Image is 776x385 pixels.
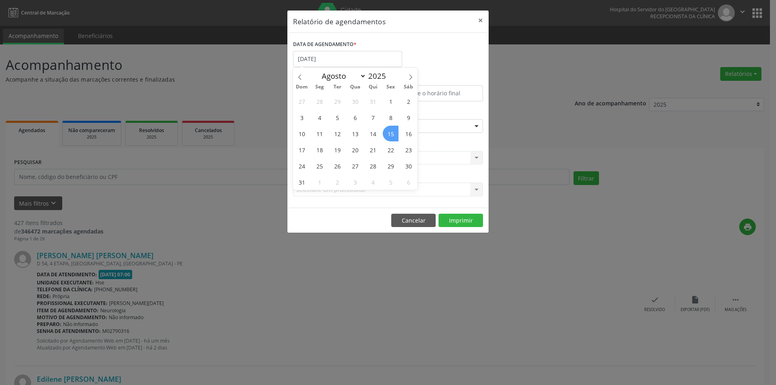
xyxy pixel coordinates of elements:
span: Setembro 1, 2025 [312,174,327,190]
span: Agosto 6, 2025 [347,109,363,125]
span: Agosto 26, 2025 [329,158,345,174]
input: Selecione uma data ou intervalo [293,51,402,67]
span: Setembro 2, 2025 [329,174,345,190]
span: Seg [311,84,329,90]
button: Close [472,11,489,30]
span: Agosto 7, 2025 [365,109,381,125]
span: Agosto 17, 2025 [294,142,310,158]
span: Sex [382,84,400,90]
span: Agosto 22, 2025 [383,142,399,158]
button: Cancelar [391,214,436,227]
span: Agosto 18, 2025 [312,142,327,158]
span: Agosto 11, 2025 [312,126,327,141]
span: Julho 28, 2025 [312,93,327,109]
label: ATÉ [390,73,483,85]
select: Month [318,70,366,82]
span: Agosto 3, 2025 [294,109,310,125]
span: Agosto 25, 2025 [312,158,327,174]
span: Agosto 8, 2025 [383,109,399,125]
span: Agosto 4, 2025 [312,109,327,125]
span: Agosto 14, 2025 [365,126,381,141]
span: Sáb [400,84,418,90]
span: Agosto 15, 2025 [383,126,399,141]
span: Agosto 30, 2025 [401,158,416,174]
h5: Relatório de agendamentos [293,16,386,27]
span: Agosto 10, 2025 [294,126,310,141]
span: Agosto 24, 2025 [294,158,310,174]
span: Setembro 6, 2025 [401,174,416,190]
span: Agosto 9, 2025 [401,109,416,125]
span: Agosto 1, 2025 [383,93,399,109]
span: Agosto 2, 2025 [401,93,416,109]
span: Agosto 28, 2025 [365,158,381,174]
span: Agosto 16, 2025 [401,126,416,141]
span: Julho 30, 2025 [347,93,363,109]
span: Agosto 20, 2025 [347,142,363,158]
input: Year [366,71,393,81]
label: DATA DE AGENDAMENTO [293,38,356,51]
button: Imprimir [439,214,483,227]
span: Agosto 21, 2025 [365,142,381,158]
span: Setembro 4, 2025 [365,174,381,190]
span: Ter [329,84,346,90]
span: Agosto 31, 2025 [294,174,310,190]
span: Agosto 19, 2025 [329,142,345,158]
span: Qua [346,84,364,90]
span: Julho 31, 2025 [365,93,381,109]
span: Julho 29, 2025 [329,93,345,109]
span: Julho 27, 2025 [294,93,310,109]
span: Setembro 3, 2025 [347,174,363,190]
span: Setembro 5, 2025 [383,174,399,190]
span: Agosto 27, 2025 [347,158,363,174]
span: Agosto 5, 2025 [329,109,345,125]
span: Qui [364,84,382,90]
input: Selecione o horário final [390,85,483,101]
span: Dom [293,84,311,90]
span: Agosto 12, 2025 [329,126,345,141]
span: Agosto 23, 2025 [401,142,416,158]
span: Agosto 29, 2025 [383,158,399,174]
span: Agosto 13, 2025 [347,126,363,141]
